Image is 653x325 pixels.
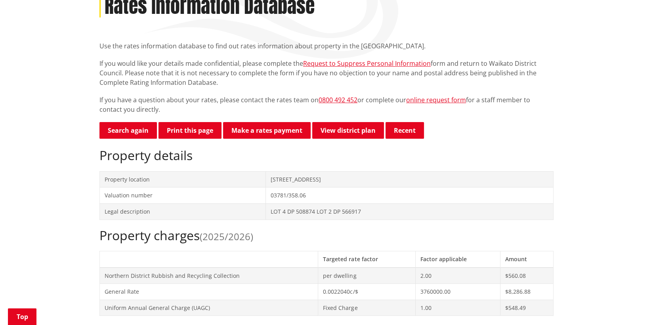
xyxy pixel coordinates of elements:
[265,203,553,220] td: LOT 4 DP 508874 LOT 2 DP 566917
[100,300,318,316] td: Uniform Annual General Charge (UAGC)
[415,300,500,316] td: 1.00
[100,268,318,284] td: Northern District Rubbish and Recycling Collection
[318,300,416,316] td: Fixed Charge
[99,148,554,163] h2: Property details
[99,41,554,51] p: Use the rates information database to find out rates information about property in the [GEOGRAPHI...
[100,171,266,187] td: Property location
[318,284,416,300] td: 0.0022040c/$
[265,187,553,204] td: 03781/358.06
[100,284,318,300] td: General Rate
[500,284,553,300] td: $8,286.88
[99,95,554,114] p: If you have a question about your rates, please contact the rates team on or complete our for a s...
[386,122,424,139] button: Recent
[99,59,554,87] p: If you would like your details made confidential, please complete the form and return to Waikato ...
[617,292,645,320] iframe: Messenger Launcher
[415,284,500,300] td: 3760000.00
[318,268,416,284] td: per dwelling
[100,187,266,204] td: Valuation number
[158,122,221,139] button: Print this page
[415,268,500,284] td: 2.00
[100,203,266,220] td: Legal description
[200,230,253,243] span: (2025/2026)
[99,228,554,243] h2: Property charges
[99,122,157,139] a: Search again
[265,171,553,187] td: [STREET_ADDRESS]
[500,268,553,284] td: $560.08
[500,300,553,316] td: $548.49
[312,122,384,139] a: View district plan
[223,122,311,139] a: Make a rates payment
[319,96,357,104] a: 0800 492 452
[8,308,36,325] a: Top
[415,251,500,267] th: Factor applicable
[500,251,553,267] th: Amount
[318,251,416,267] th: Targeted rate factor
[303,59,431,68] a: Request to Suppress Personal Information
[406,96,466,104] a: online request form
